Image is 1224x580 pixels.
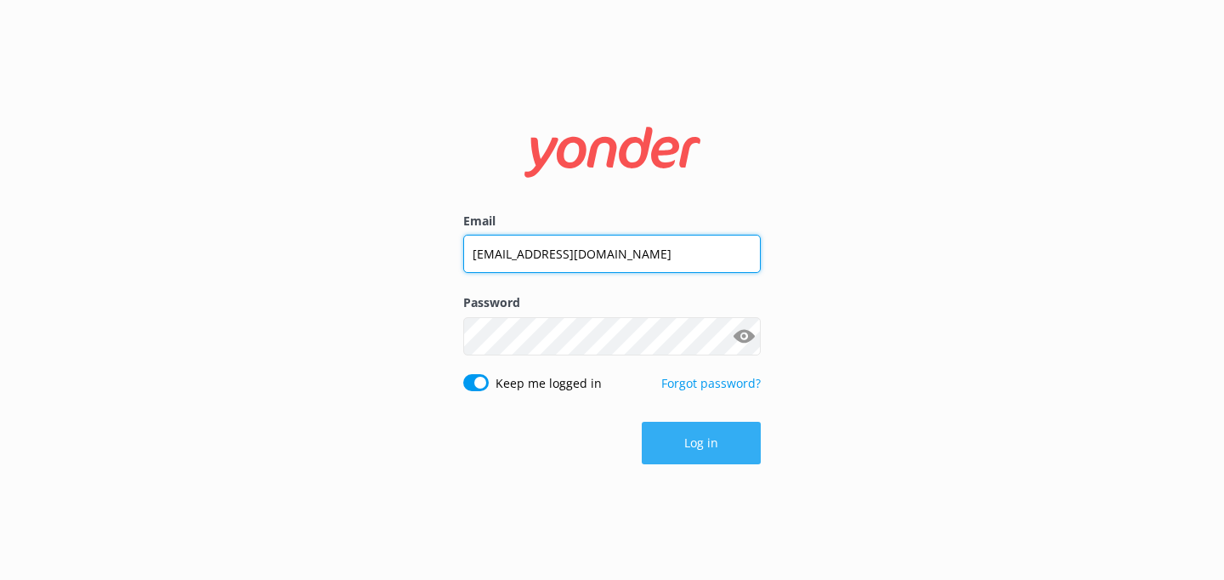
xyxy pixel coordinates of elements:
label: Keep me logged in [496,374,602,393]
input: user@emailaddress.com [463,235,761,273]
button: Log in [642,422,761,464]
a: Forgot password? [661,375,761,391]
label: Email [463,212,761,230]
button: Show password [727,319,761,353]
label: Password [463,293,761,312]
